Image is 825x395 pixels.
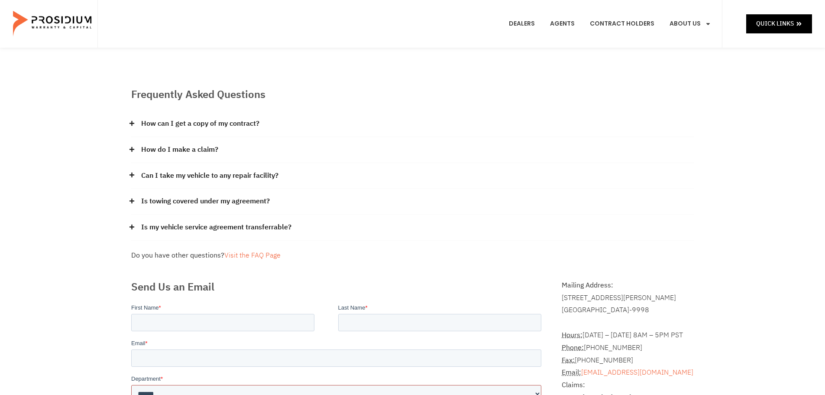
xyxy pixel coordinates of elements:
[141,195,270,208] a: Is towing covered under my agreement?
[141,221,291,234] a: Is my vehicle service agreement transferrable?
[502,8,541,40] a: Dealers
[131,189,694,215] div: Is towing covered under my agreement?
[2,99,414,107] label: Please complete this required field.
[562,343,584,353] abbr: Phone Number
[131,163,694,189] div: Can I take my vehicle to any repair facility?
[562,330,582,340] strong: Hours:
[131,137,694,163] div: How do I make a claim?
[562,355,575,366] strong: Fax:
[562,355,575,366] abbr: Fax
[141,118,259,130] a: How can I get a copy of my contract?
[131,215,694,241] div: Is my vehicle service agreement transferrable?
[562,343,584,353] strong: Phone:
[544,8,581,40] a: Agents
[663,8,718,40] a: About Us
[746,14,812,33] a: Quick Links
[224,250,281,261] a: Visit the FAQ Page
[562,380,585,390] b: Claims:
[562,292,694,304] div: [STREET_ADDRESS][PERSON_NAME]
[562,367,581,378] abbr: Email Address
[131,111,694,137] div: How can I get a copy of my contract?
[207,1,234,7] span: Last Name
[502,8,718,40] nav: Menu
[562,330,582,340] abbr: Hours
[562,280,613,291] b: Mailing Address:
[141,170,278,182] a: Can I take my vehicle to any repair facility?
[562,304,694,317] div: [GEOGRAPHIC_DATA]-9998
[581,367,693,378] a: [EMAIL_ADDRESS][DOMAIN_NAME]
[756,18,794,29] span: Quick Links
[562,367,581,378] strong: Email:
[131,87,694,102] h2: Frequently Asked Questions
[131,249,694,262] div: Do you have other questions?
[131,279,545,295] h2: Send Us an Email
[583,8,661,40] a: Contract Holders
[141,144,218,156] a: How do I make a claim?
